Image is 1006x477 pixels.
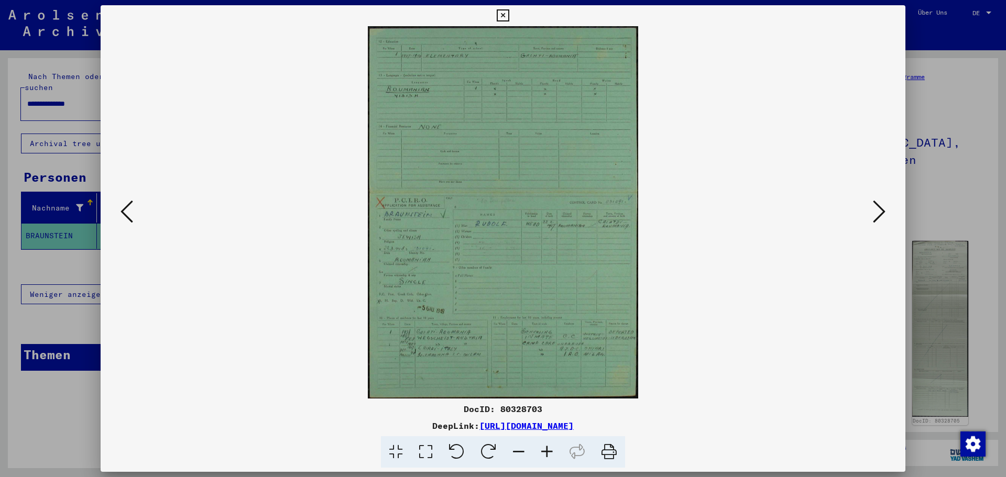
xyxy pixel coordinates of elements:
div: Zustimmung ändern [960,431,985,456]
div: DeepLink: [101,419,905,432]
img: 001.jpg [136,26,870,398]
a: [URL][DOMAIN_NAME] [479,420,574,431]
img: Zustimmung ändern [960,431,986,457]
div: DocID: 80328703 [101,403,905,415]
